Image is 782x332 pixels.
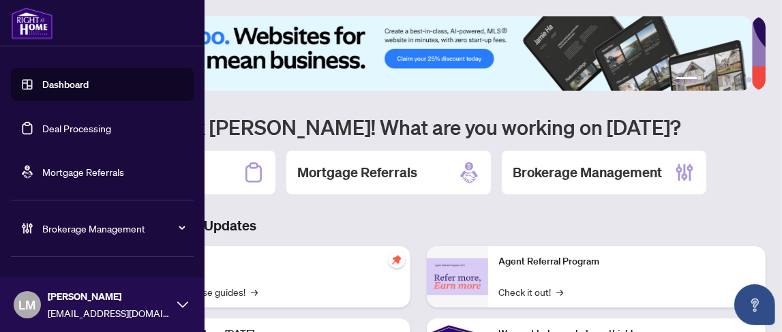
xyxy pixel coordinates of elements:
img: logo [11,7,53,40]
img: Agent Referral Program [427,258,488,296]
button: 6 [747,77,752,82]
button: 3 [714,77,719,82]
button: 4 [725,77,730,82]
a: Dashboard [42,78,89,91]
h1: Welcome back [PERSON_NAME]! What are you working on [DATE]? [71,114,766,140]
span: [EMAIL_ADDRESS][DOMAIN_NAME] [48,305,170,320]
button: 5 [736,77,741,82]
a: Mortgage Referrals [42,166,124,178]
span: pushpin [389,252,405,268]
h2: Brokerage Management [513,163,662,182]
h2: Mortgage Referrals [297,163,417,182]
img: Slide 0 [71,16,752,91]
button: 2 [703,77,708,82]
button: Open asap [734,284,775,325]
a: Check it out!→ [499,284,564,299]
p: Agent Referral Program [499,254,755,269]
span: → [557,284,564,299]
h3: Brokerage & Industry Updates [71,216,766,235]
button: 1 [676,77,697,82]
span: → [251,284,258,299]
p: Self-Help [143,254,400,269]
span: LM [19,295,36,314]
span: Brokerage Management [42,221,184,236]
span: [PERSON_NAME] [48,289,170,304]
a: Deal Processing [42,122,111,134]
